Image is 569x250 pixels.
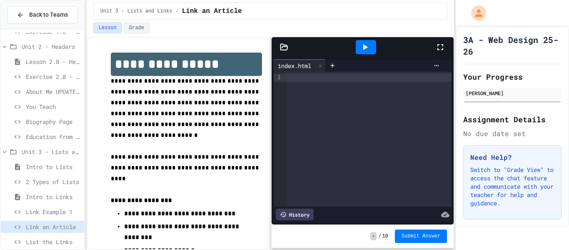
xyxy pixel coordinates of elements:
[274,59,326,72] div: index.html
[382,233,388,240] span: 10
[182,6,242,16] span: Link an Article
[93,23,122,33] button: Lesson
[463,114,562,125] h2: Assignment Details
[26,222,81,231] span: Link an Article
[26,117,81,126] span: Biography Page
[26,72,81,81] span: Exercise 2.0 - Header Practice
[26,177,81,186] span: 2 Types of Lists
[395,230,447,243] button: Submit Answer
[26,162,81,171] span: Intro to Lists
[274,73,282,82] div: 1
[463,71,562,83] h2: Your Progress
[26,87,81,96] span: About Me UPDATE with Headers
[176,8,179,15] span: /
[22,42,81,51] span: Unit 2 - Headers
[26,132,81,141] span: Education from Scratch
[466,89,559,97] div: [PERSON_NAME]
[463,34,562,57] h1: 3A - Web Design 25-26
[26,237,81,246] span: List the Links
[462,3,488,23] div: My Account
[470,166,554,207] p: Switch to "Grade View" to access the chat feature and communicate with your teacher for help and ...
[124,23,150,33] button: Grade
[22,147,81,156] span: Unit 3 - Lists and Links
[26,102,81,111] span: You Teach
[26,57,81,66] span: Lesson 2.0 - Headers
[378,233,381,240] span: /
[470,152,554,162] h3: Need Help?
[7,6,77,24] button: Back to Teams
[370,232,377,240] span: -
[274,61,315,70] div: index.html
[463,129,562,139] div: No due date set
[29,10,68,19] span: Back to Teams
[100,8,172,15] span: Unit 3 - Lists and Links
[26,207,81,216] span: Link Example 1
[276,209,314,220] div: History
[402,233,441,240] span: Submit Answer
[26,192,81,201] span: Intro to Links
